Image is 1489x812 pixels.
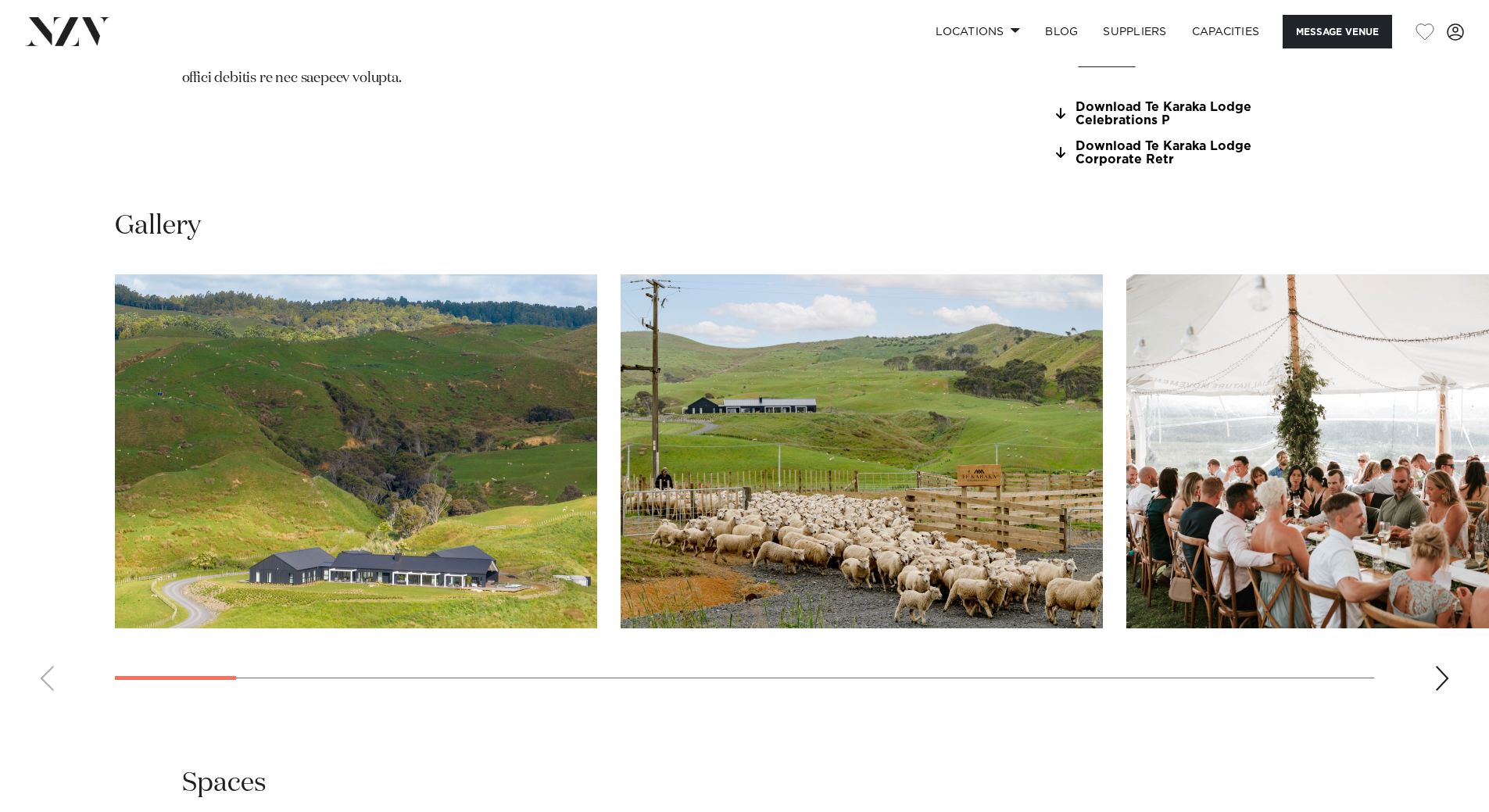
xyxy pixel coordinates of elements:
h2: Spaces [182,766,267,801]
swiper-slide: 1 / 26 [115,274,597,628]
img: nzv-logo.png [25,17,110,45]
swiper-slide: 2 / 26 [621,274,1103,628]
a: BLOG [1033,15,1090,48]
a: Capacities [1179,15,1272,48]
a: Locations [923,15,1033,48]
a: Download Te Karaka Lodge Celebrations P [1053,101,1308,127]
a: Download Te Karaka Lodge Corporate Retr [1053,140,1308,166]
a: SUPPLIERS [1090,15,1179,48]
button: Message Venue [1283,15,1392,48]
h2: Gallery [115,209,201,244]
